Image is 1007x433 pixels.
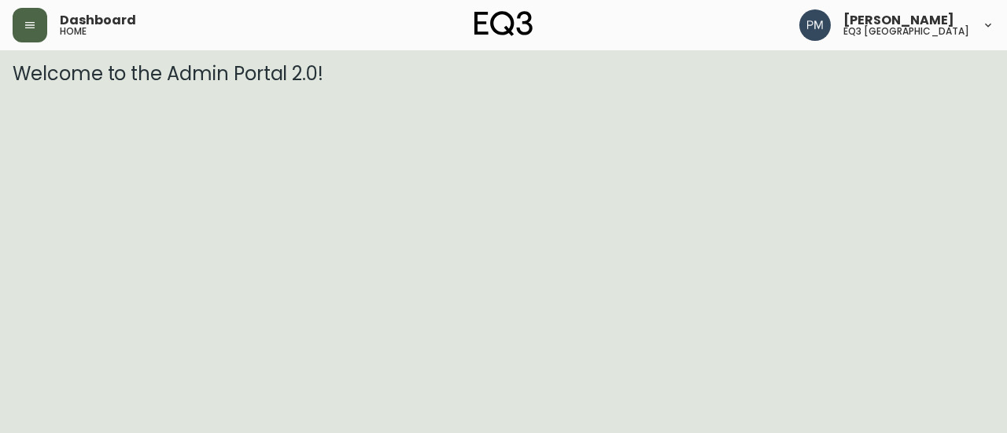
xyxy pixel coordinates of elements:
[60,14,136,27] span: Dashboard
[843,27,969,36] h5: eq3 [GEOGRAPHIC_DATA]
[843,14,954,27] span: [PERSON_NAME]
[799,9,831,41] img: 0a7c5790205149dfd4c0ba0a3a48f705
[474,11,533,36] img: logo
[13,63,994,85] h3: Welcome to the Admin Portal 2.0!
[60,27,87,36] h5: home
